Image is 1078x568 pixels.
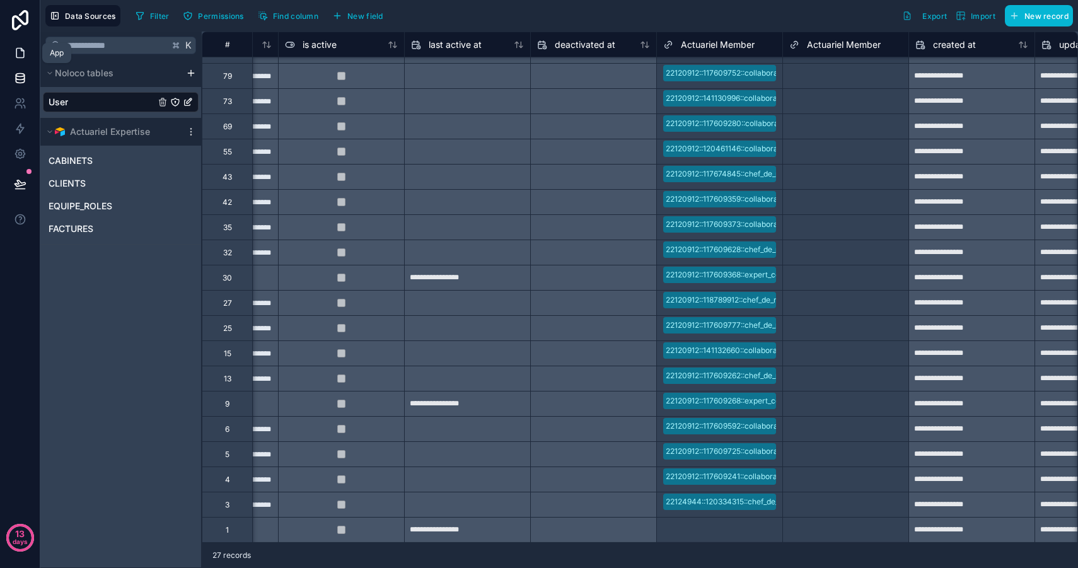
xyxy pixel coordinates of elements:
[226,525,229,535] div: 1
[224,349,231,359] div: 15
[666,496,999,507] div: 22124944::120334315::chef_de_mission::[PERSON_NAME][EMAIL_ADDRESS][DOMAIN_NAME]
[273,11,318,21] span: Find column
[212,40,243,49] div: #
[681,38,755,51] span: Actuariel Member
[223,273,232,283] div: 30
[223,147,232,157] div: 55
[178,6,248,25] button: Permissions
[223,122,232,132] div: 69
[666,269,1002,281] div: 22120912::117609368::expert_comptable::[PERSON_NAME][EMAIL_ADDRESS][DOMAIN_NAME]
[1024,11,1069,21] span: New record
[951,5,1000,26] button: Import
[666,446,1046,457] div: 22120912::117609725::collaborateur::[PERSON_NAME][EMAIL_ADDRESS][PERSON_NAME][DOMAIN_NAME]
[223,71,232,81] div: 79
[50,48,64,58] div: App
[666,345,985,356] div: 22120912::141132660::collaborateur::[DOMAIN_NAME][EMAIL_ADDRESS][DOMAIN_NAME]
[223,96,232,107] div: 73
[223,223,232,233] div: 35
[45,5,120,26] button: Data Sources
[225,424,229,434] div: 6
[223,197,232,207] div: 42
[555,38,615,51] span: deactivated at
[212,550,251,560] span: 27 records
[429,38,482,51] span: last active at
[666,244,1057,255] div: 22120912::117609628::chef_de_mission::[PERSON_NAME][EMAIL_ADDRESS][PERSON_NAME][DOMAIN_NAME]
[666,194,924,205] div: 22120912::117609359::collaborateur::[EMAIL_ADDRESS][DOMAIN_NAME]
[223,172,232,182] div: 43
[666,118,1047,129] div: 22120912::117609280::collaborateur::[PERSON_NAME][EMAIL_ADDRESS][PERSON_NAME][DOMAIN_NAME]
[666,93,924,104] div: 22120912::141130996::collaborateur::[EMAIL_ADDRESS][DOMAIN_NAME]
[223,248,232,258] div: 32
[666,219,1046,230] div: 22120912::117609373::collaborateur::[PERSON_NAME][EMAIL_ADDRESS][PERSON_NAME][DOMAIN_NAME]
[1000,5,1073,26] a: New record
[184,41,193,50] span: K
[224,374,231,384] div: 13
[225,500,229,510] div: 3
[198,11,243,21] span: Permissions
[666,420,985,432] div: 22120912::117609592::collaborateur::[PERSON_NAME][EMAIL_ADDRESS][DOMAIN_NAME]
[666,67,985,79] div: 22120912::117609752::collaborateur::[PERSON_NAME][EMAIL_ADDRESS][DOMAIN_NAME]
[666,168,1057,180] div: 22120912::117674845::chef_de_mission::[PERSON_NAME][EMAIL_ADDRESS][PERSON_NAME][DOMAIN_NAME]
[328,6,388,25] button: New field
[666,143,985,154] div: 22120912::120461146::collaborateur::[PERSON_NAME][EMAIL_ADDRESS][DOMAIN_NAME]
[898,5,951,26] button: Export
[807,38,881,51] span: Actuariel Member
[225,399,229,409] div: 9
[223,323,232,333] div: 25
[15,528,25,540] p: 13
[150,11,170,21] span: Filter
[971,11,995,21] span: Import
[347,11,383,21] span: New field
[130,6,174,25] button: Filter
[1005,5,1073,26] button: New record
[225,475,230,485] div: 4
[178,6,253,25] a: Permissions
[253,6,323,25] button: Find column
[13,533,28,550] p: days
[933,38,976,51] span: created at
[666,395,1002,407] div: 22120912::117609268::expert_comptable::[PERSON_NAME][EMAIL_ADDRESS][DOMAIN_NAME]
[303,38,337,51] span: is active
[65,11,116,21] span: Data Sources
[666,320,995,331] div: 22120912::117609777::chef_de_mission::[PERSON_NAME][EMAIL_ADDRESS][DOMAIN_NAME]
[666,370,995,381] div: 22120912::117609262::chef_de_mission::[PERSON_NAME][EMAIL_ADDRESS][DOMAIN_NAME]
[223,298,232,308] div: 27
[225,449,229,460] div: 5
[666,471,985,482] div: 22120912::117609241::collaborateur::[PERSON_NAME][EMAIL_ADDRESS][DOMAIN_NAME]
[666,294,994,306] div: 22120912::118789912::chef_de_mission::[PERSON_NAME][EMAIL_ADDRESS][DOMAIN_NAME]
[922,11,947,21] span: Export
